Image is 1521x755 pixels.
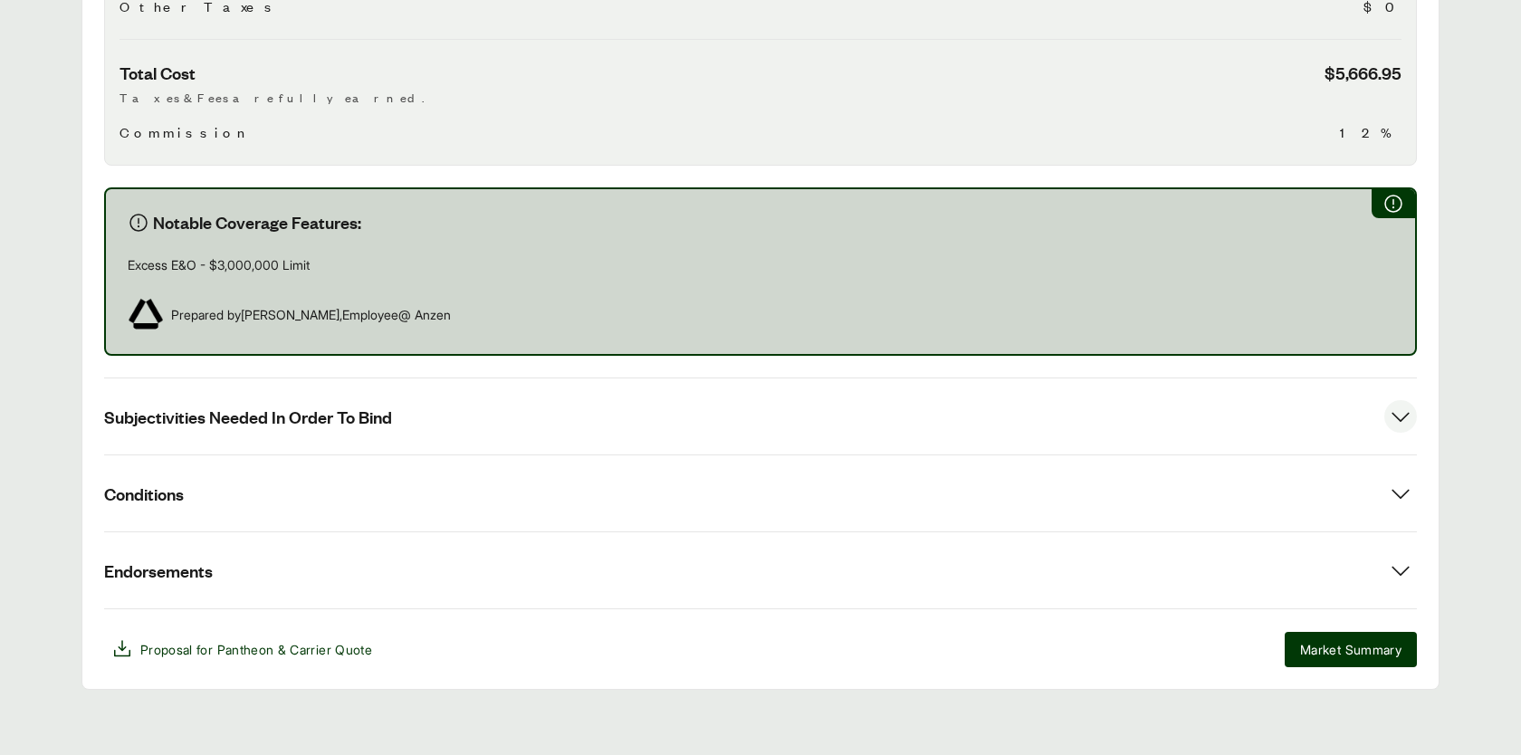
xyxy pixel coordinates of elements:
[104,455,1417,531] button: Conditions
[1340,121,1401,143] span: 12%
[104,559,213,582] span: Endorsements
[120,88,1401,107] p: Taxes & Fees are fully earned.
[1325,62,1401,84] span: $5,666.95
[153,211,361,234] span: Notable Coverage Features:
[1285,632,1417,667] button: Market Summary
[278,642,372,657] span: & Carrier Quote
[140,640,372,659] span: Proposal for
[104,631,379,667] button: Proposal for Pantheon & Carrier Quote
[120,62,196,84] span: Total Cost
[104,483,184,505] span: Conditions
[104,406,392,428] span: Subjectivities Needed In Order To Bind
[128,255,1393,274] p: Excess E&O - $3,000,000 Limit
[104,378,1417,454] button: Subjectivities Needed In Order To Bind
[217,642,274,657] span: Pantheon
[104,532,1417,608] button: Endorsements
[1300,640,1401,659] span: Market Summary
[120,121,253,143] span: Commission
[171,305,451,324] span: Prepared by [PERSON_NAME] , Employee @ Anzen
